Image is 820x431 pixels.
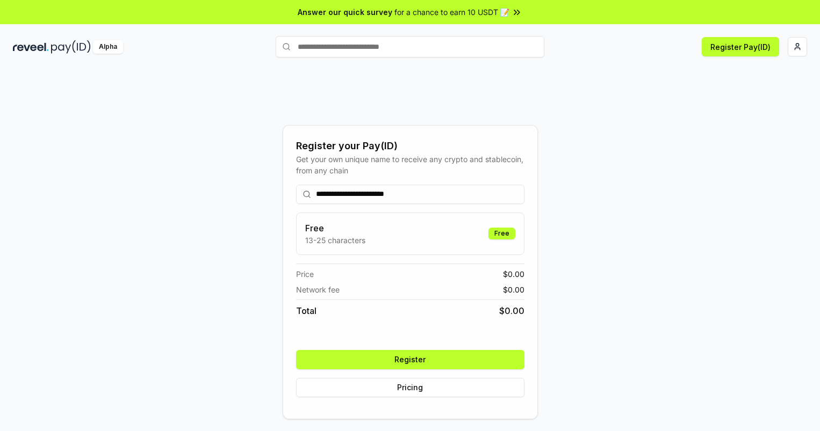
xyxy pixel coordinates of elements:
[488,228,515,239] div: Free
[93,40,123,54] div: Alpha
[298,6,392,18] span: Answer our quick survey
[296,350,524,369] button: Register
[702,37,779,56] button: Register Pay(ID)
[51,40,91,54] img: pay_id
[296,304,317,317] span: Total
[499,304,524,317] span: $ 0.00
[296,268,314,280] span: Price
[305,235,365,246] p: 13-25 characters
[503,284,524,295] span: $ 0.00
[296,378,524,397] button: Pricing
[296,138,524,154] div: Register your Pay(ID)
[305,222,365,235] h3: Free
[296,284,340,295] span: Network fee
[13,40,49,54] img: reveel_dark
[296,154,524,176] div: Get your own unique name to receive any crypto and stablecoin, from any chain
[394,6,509,18] span: for a chance to earn 10 USDT 📝
[503,268,524,280] span: $ 0.00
